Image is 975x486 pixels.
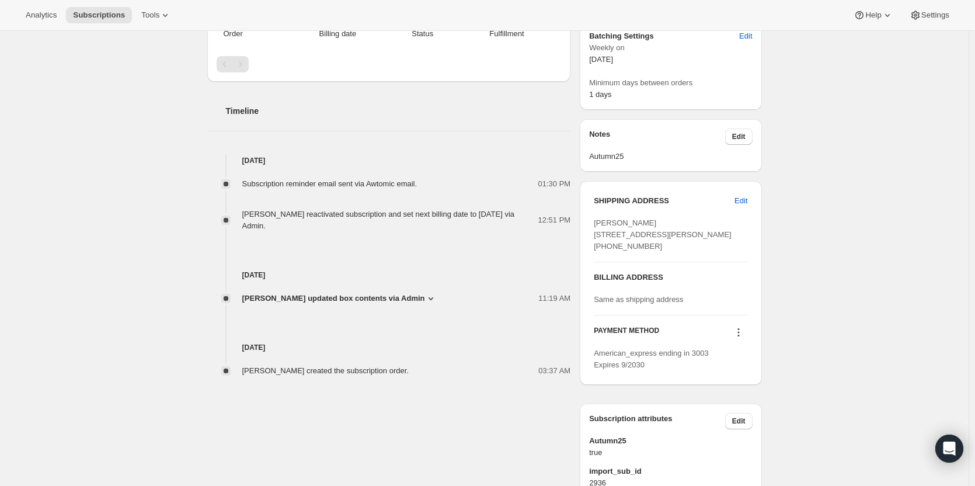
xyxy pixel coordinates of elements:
span: Weekly on [589,42,752,54]
button: Edit [727,192,754,210]
span: Autumn25 [589,435,752,447]
span: Edit [739,30,752,42]
button: Tools [134,7,178,23]
span: import_sub_id [589,466,752,477]
button: Subscriptions [66,7,132,23]
div: Open Intercom Messenger [935,435,963,463]
h4: [DATE] [207,342,571,353]
h3: Notes [589,129,725,145]
button: Edit [725,129,753,145]
button: Edit [732,27,759,46]
button: [PERSON_NAME] updated box contents via Admin [242,293,437,304]
th: Order [217,21,287,47]
h3: SHIPPING ADDRESS [594,195,734,207]
h3: Subscription attributes [589,413,725,429]
h6: Batching Settings [589,30,739,42]
span: Autumn25 [589,151,752,162]
h3: PAYMENT METHOD [594,326,659,342]
h4: [DATE] [207,269,571,281]
h2: Timeline [226,105,571,117]
span: 12:51 PM [538,214,571,226]
span: American_express ending in 3003 Expires 9/2030 [594,349,709,369]
button: Help [847,7,900,23]
span: 1 days [589,90,611,99]
button: Settings [903,7,956,23]
span: Tools [141,11,159,20]
span: [DATE] [589,55,613,64]
span: Subscription reminder email sent via Awtomic email. [242,179,417,188]
span: Analytics [26,11,57,20]
span: 01:30 PM [538,178,571,190]
span: [PERSON_NAME] reactivated subscription and set next billing date to [DATE] via Admin. [242,210,515,230]
span: Settings [921,11,949,20]
h4: [DATE] [207,155,571,166]
span: [PERSON_NAME] updated box contents via Admin [242,293,425,304]
span: Same as shipping address [594,295,683,304]
span: 03:37 AM [538,365,570,377]
span: Edit [732,416,746,426]
span: true [589,447,752,459]
h3: BILLING ADDRESS [594,272,747,283]
span: 11:19 AM [538,293,570,304]
span: Status [393,28,452,40]
span: Subscriptions [73,11,125,20]
button: Edit [725,413,753,429]
span: Billing date [290,28,386,40]
span: Help [865,11,881,20]
span: Edit [734,195,747,207]
span: [PERSON_NAME] [STREET_ADDRESS][PERSON_NAME] [PHONE_NUMBER] [594,218,732,251]
span: [PERSON_NAME] created the subscription order. [242,366,409,375]
span: Minimum days between orders [589,77,752,89]
span: Edit [732,132,746,141]
nav: Pagination [217,56,562,72]
span: Fulfillment [459,28,554,40]
button: Analytics [19,7,64,23]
